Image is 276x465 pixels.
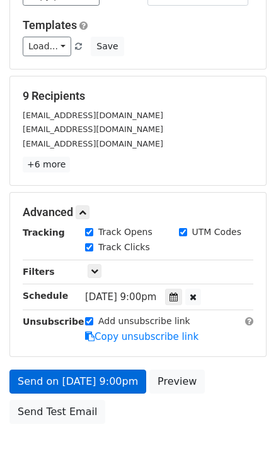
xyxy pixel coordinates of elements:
[85,291,156,303] span: [DATE] 9:00pm
[23,291,68,301] strong: Schedule
[98,226,152,239] label: Track Opens
[23,267,55,277] strong: Filters
[23,317,84,327] strong: Unsubscribe
[23,124,163,134] small: [EMAIL_ADDRESS][DOMAIN_NAME]
[23,139,163,148] small: [EMAIL_ADDRESS][DOMAIN_NAME]
[192,226,241,239] label: UTM Codes
[213,404,276,465] div: 聊天小组件
[23,89,253,103] h5: 9 Recipients
[23,157,70,172] a: +6 more
[98,241,150,254] label: Track Clicks
[23,18,77,32] a: Templates
[213,404,276,465] iframe: Chat Widget
[23,205,253,219] h5: Advanced
[9,400,105,424] a: Send Test Email
[23,111,163,120] small: [EMAIL_ADDRESS][DOMAIN_NAME]
[23,227,65,238] strong: Tracking
[98,315,190,328] label: Add unsubscribe link
[85,331,198,342] a: Copy unsubscribe link
[91,37,124,56] button: Save
[149,370,205,394] a: Preview
[23,37,71,56] a: Load...
[9,370,146,394] a: Send on [DATE] 9:00pm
